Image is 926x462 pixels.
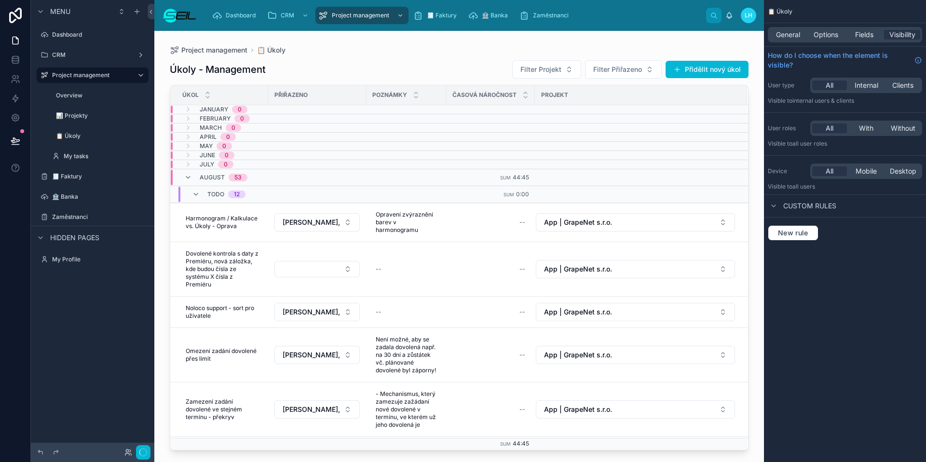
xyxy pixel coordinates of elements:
[666,61,749,78] a: Přidělit nový úkol
[50,233,99,243] span: Hidden pages
[855,30,873,40] span: Fields
[283,405,340,414] span: [PERSON_NAME], BBA
[186,398,259,421] span: Zamezení zadání dovolené ve stejném termínu - překryv
[274,303,360,321] button: Select Button
[452,261,529,277] a: --
[48,128,149,144] a: 📋 Úkoly
[482,12,508,19] span: 🏦 Banka
[452,91,517,99] span: Časová náročnost
[231,124,235,132] div: 0
[774,229,812,237] span: New rule
[376,211,436,234] span: Opravení zvýraznění barev v harmonogramu
[52,31,147,39] label: Dashboard
[826,81,833,90] span: All
[181,45,247,55] span: Project management
[225,151,229,159] div: 0
[56,112,147,120] label: 📊 Projekty
[186,215,259,230] span: Harmonogram / Kalkulace vs. Úkoly - Oprava
[768,82,806,89] label: User type
[855,81,878,90] span: Internal
[170,45,247,55] a: Project management
[768,51,922,70] a: How do I choose when the element is visible?
[376,336,436,374] span: Není možné, aby se zadala dovolená např. na 30 dní a zůstátek vč. plánované dovolené byl záporny!
[376,308,381,316] div: --
[544,307,612,317] span: App | GrapeNet s.r.o.
[535,213,735,232] a: Select Button
[452,402,529,417] a: --
[238,106,242,113] div: 0
[427,12,457,19] span: 🧾 Faktury
[182,394,262,425] a: Zamezení zadání dovolené ve stejném termínu - překryv
[768,51,911,70] span: How do I choose when the element is visible?
[776,30,800,40] span: General
[182,246,262,292] a: Dovolené kontrola s daty z Premiéru, nová záložka, kde budou čísla ze systému X čísla z Premiéru
[541,91,568,99] span: Projekt
[519,351,525,359] div: --
[536,346,735,364] button: Select Button
[48,108,149,123] a: 📊 Projekty
[186,250,259,288] span: Dovolené kontrola s daty z Premiéru, nová záložka, kde budou čísla ze systému X čísla z Premiéru
[170,63,266,76] h1: Úkoly - Management
[536,260,735,278] button: Select Button
[512,60,581,79] button: Select Button
[274,91,308,99] span: Přiřazeno
[182,300,262,324] a: Noloco support - sort pro uživatele
[372,332,440,378] a: Není možné, aby se zadala dovolená např. na 30 dní a zůstátek vč. plánované dovolené byl záporny!
[544,264,612,274] span: App | GrapeNet s.r.o.
[209,7,262,24] a: Dashboard
[50,7,70,16] span: Menu
[826,123,833,133] span: All
[182,211,262,234] a: Harmonogram / Kalkulace vs. Úkoly - Oprava
[519,406,525,413] div: --
[768,124,806,132] label: User roles
[224,161,228,168] div: 0
[859,123,873,133] span: With
[814,30,838,40] span: Options
[226,133,230,141] div: 0
[200,174,225,181] span: August
[52,71,129,79] label: Project management
[504,192,514,197] small: Sum
[745,12,752,19] span: LH
[535,302,735,322] a: Select Button
[544,350,612,360] span: App | GrapeNet s.r.o.
[186,304,259,320] span: Noloco support - sort pro uživatele
[52,213,147,221] label: Zaměstnanci
[889,30,915,40] span: Visibility
[536,303,735,321] button: Select Button
[544,405,612,414] span: App | GrapeNet s.r.o.
[274,345,360,365] a: Select Button
[37,68,149,83] a: Project management
[264,7,313,24] a: CRM
[200,106,228,113] span: January
[372,91,407,99] span: Poznámky
[52,193,147,201] label: 🏦 Banka
[535,345,735,365] a: Select Button
[593,65,642,74] span: Filter Přiřazeno
[182,91,199,99] span: Úkol
[226,12,256,19] span: Dashboard
[37,47,149,63] a: CRM
[513,174,529,181] span: 44:45
[274,302,360,322] a: Select Button
[332,12,389,19] span: Project management
[52,256,147,263] label: My Profile
[519,308,525,316] div: --
[516,190,529,198] span: 0:00
[200,133,217,141] span: April
[519,265,525,273] div: --
[500,441,511,447] small: Sum
[372,386,440,433] a: - Mechanismus, který zamezuje zažádaní nové dovolené v termínu, ve kterém už jeho dovolená je
[283,217,340,227] span: [PERSON_NAME], BBA
[257,45,286,55] span: 📋 Úkoly
[283,350,340,360] span: [PERSON_NAME], BBA
[520,65,561,74] span: Filter Projekt
[452,215,529,230] a: --
[792,183,815,190] span: all users
[48,88,149,103] a: Overview
[48,149,149,164] a: My tasks
[200,142,213,150] span: May
[274,261,360,277] button: Select Button
[186,347,259,363] span: Omezení zadání dovolené přes limit
[452,304,529,320] a: --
